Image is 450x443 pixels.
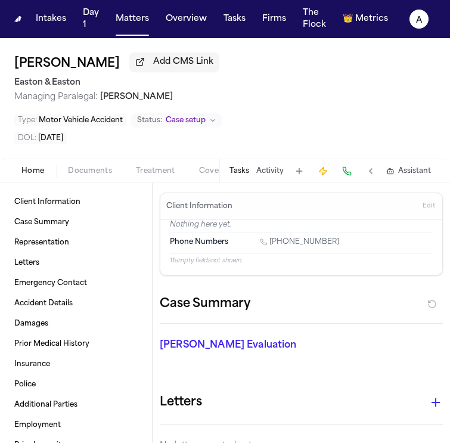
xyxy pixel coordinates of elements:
[14,360,50,369] span: Insurance
[10,274,142,293] a: Emergency Contact
[10,213,142,232] a: Case Summary
[298,2,331,36] button: The Flock
[343,13,353,25] span: crown
[10,416,142,435] a: Employment
[160,295,250,314] h2: Case Summary
[161,8,212,30] button: Overview
[339,163,355,179] button: Make a Call
[256,166,284,176] button: Activity
[10,314,142,333] a: Damages
[10,334,142,354] a: Prior Medical History
[199,166,235,176] span: Coverage
[10,253,142,272] a: Letters
[416,16,423,24] text: A
[14,54,120,73] button: Edit matter name
[14,258,39,268] span: Letters
[170,220,433,232] p: Nothing here yet.
[129,52,219,72] button: Add CMS Link
[219,8,250,30] button: Tasks
[14,400,77,410] span: Additional Parties
[153,56,213,68] span: Add CMS Link
[14,16,21,21] a: Home
[160,393,202,412] h1: Letters
[31,8,71,30] button: Intakes
[398,166,431,176] span: Assistant
[14,16,21,21] img: Finch Logo
[10,233,142,252] a: Representation
[166,116,206,125] span: Case setup
[14,76,436,90] h2: Easton & Easton
[14,92,98,101] span: Managing Paralegal:
[14,197,80,207] span: Client Information
[78,2,104,36] button: Day 1
[10,193,142,212] a: Client Information
[68,166,112,176] span: Documents
[170,256,433,265] p: 11 empty fields not shown.
[136,166,175,176] span: Treatment
[14,218,69,227] span: Case Summary
[10,375,142,394] a: Police
[260,237,339,247] a: Call 1 (714) 266-8286
[18,135,36,142] span: DOL :
[14,319,48,329] span: Damages
[18,117,37,124] span: Type :
[10,294,142,313] a: Accident Details
[291,163,308,179] button: Add Task
[338,8,393,30] button: crownMetrics
[14,380,36,389] span: Police
[14,114,126,126] button: Edit Type: Motor Vehicle Accident
[315,163,331,179] button: Create Immediate Task
[355,13,388,25] span: Metrics
[14,420,61,430] span: Employment
[14,238,69,247] span: Representation
[170,237,228,247] span: Phone Numbers
[257,8,291,30] button: Firms
[229,166,249,176] button: Tasks
[14,54,120,73] h1: [PERSON_NAME]
[14,278,87,288] span: Emergency Contact
[10,395,142,414] a: Additional Parties
[111,8,154,30] button: Matters
[10,355,142,374] a: Insurance
[419,197,439,216] button: Edit
[14,339,89,349] span: Prior Medical History
[386,166,431,176] button: Assistant
[137,116,162,125] span: Status:
[160,338,443,352] p: [PERSON_NAME] Evaluation
[164,202,235,211] h3: Client Information
[21,166,44,176] span: Home
[100,92,173,101] span: [PERSON_NAME]
[14,299,73,308] span: Accident Details
[423,202,435,210] span: Edit
[38,135,63,142] span: [DATE]
[14,132,67,144] button: Edit DOL: 2025-09-02
[131,113,222,128] button: Change status from Case setup
[39,117,123,124] span: Motor Vehicle Accident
